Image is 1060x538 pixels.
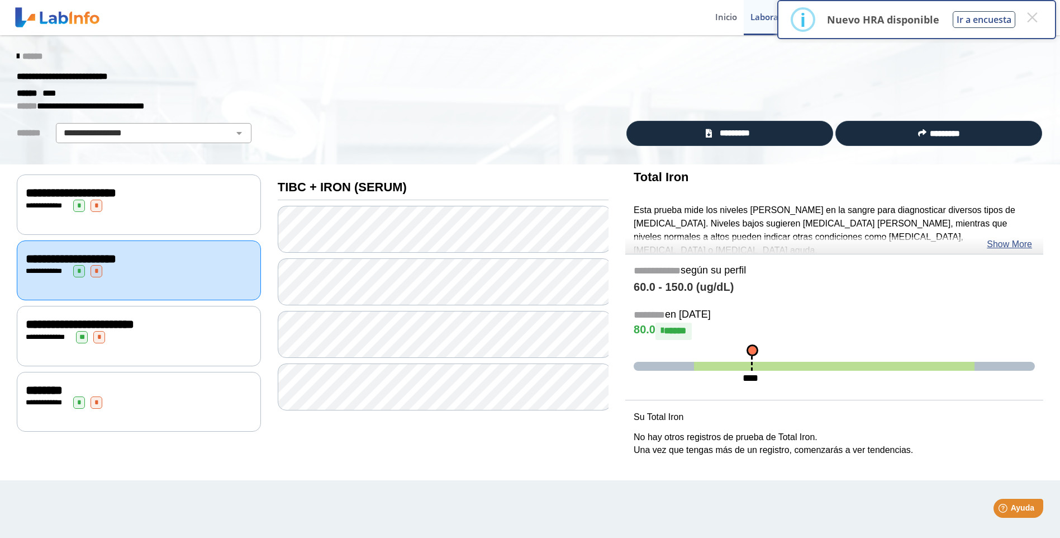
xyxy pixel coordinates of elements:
p: No hay otros registros de prueba de Total Iron. Una vez que tengas más de un registro, comenzarás... [634,431,1035,457]
p: Esta prueba mide los niveles [PERSON_NAME] en la sangre para diagnosticar diversos tipos de [MEDI... [634,204,1035,257]
b: Total Iron [634,170,688,184]
h5: en [DATE] [634,309,1035,322]
p: Su Total Iron [634,410,1035,424]
h4: 60.0 - 150.0 (ug/dL) [634,281,1035,294]
a: Show More [987,238,1032,251]
div: i [800,10,806,30]
button: Ir a encuesta [953,11,1015,28]
h4: 80.0 [634,323,1035,339]
h5: según su perfil [634,265,1035,277]
button: Close this dialog [1022,7,1042,27]
iframe: Help widget launcher [961,494,1048,526]
b: TIBC + IRON (SERUM) [278,180,407,194]
p: Nuevo HRA disponible [827,13,939,26]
